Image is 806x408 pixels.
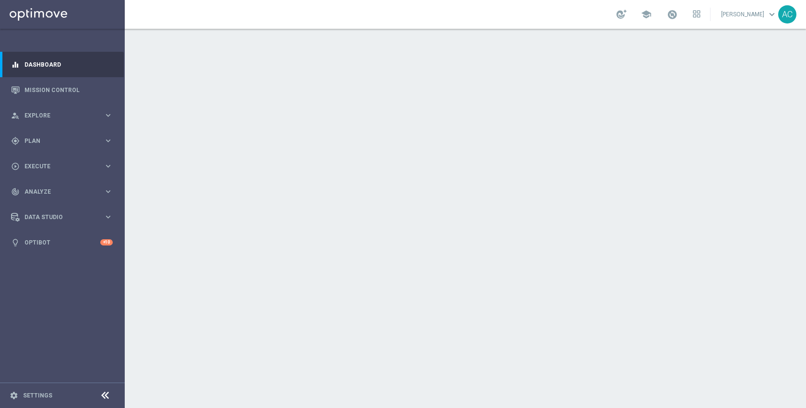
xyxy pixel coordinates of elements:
[24,230,100,255] a: Optibot
[11,60,20,69] i: equalizer
[11,238,20,247] i: lightbulb
[720,7,778,22] a: [PERSON_NAME]keyboard_arrow_down
[11,112,113,119] button: person_search Explore keyboard_arrow_right
[24,214,104,220] span: Data Studio
[11,163,113,170] button: play_circle_outline Execute keyboard_arrow_right
[11,137,113,145] button: gps_fixed Plan keyboard_arrow_right
[11,187,20,196] i: track_changes
[104,111,113,120] i: keyboard_arrow_right
[11,86,113,94] button: Mission Control
[11,162,104,171] div: Execute
[23,393,52,398] a: Settings
[24,77,113,103] a: Mission Control
[104,187,113,196] i: keyboard_arrow_right
[11,188,113,196] button: track_changes Analyze keyboard_arrow_right
[11,111,20,120] i: person_search
[10,391,18,400] i: settings
[11,61,113,69] button: equalizer Dashboard
[104,162,113,171] i: keyboard_arrow_right
[767,9,777,20] span: keyboard_arrow_down
[104,136,113,145] i: keyboard_arrow_right
[641,9,652,20] span: school
[11,162,20,171] i: play_circle_outline
[778,5,796,23] div: AC
[24,163,104,169] span: Execute
[24,113,104,118] span: Explore
[11,111,104,120] div: Explore
[11,77,113,103] div: Mission Control
[100,239,113,245] div: +10
[11,137,20,145] i: gps_fixed
[11,187,104,196] div: Analyze
[11,52,113,77] div: Dashboard
[11,213,104,221] div: Data Studio
[104,212,113,221] i: keyboard_arrow_right
[24,138,104,144] span: Plan
[24,52,113,77] a: Dashboard
[11,213,113,221] button: Data Studio keyboard_arrow_right
[11,230,113,255] div: Optibot
[24,189,104,195] span: Analyze
[11,137,104,145] div: Plan
[11,239,113,246] button: lightbulb Optibot +10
